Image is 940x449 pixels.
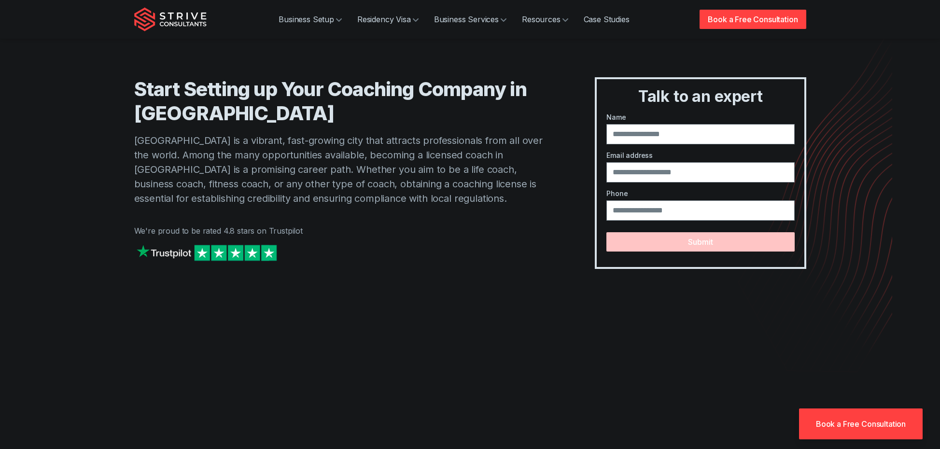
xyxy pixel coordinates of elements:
[576,10,637,29] a: Case Studies
[514,10,576,29] a: Resources
[700,10,806,29] a: Book a Free Consultation
[601,87,800,106] h3: Talk to an expert
[134,77,557,126] h1: Start Setting up Your Coaching Company in [GEOGRAPHIC_DATA]
[134,133,557,206] p: [GEOGRAPHIC_DATA] is a vibrant, fast-growing city that attracts professionals from all over the w...
[134,7,207,31] img: Strive Consultants
[606,150,794,160] label: Email address
[606,232,794,252] button: Submit
[606,188,794,198] label: Phone
[271,10,350,29] a: Business Setup
[350,10,426,29] a: Residency Visa
[426,10,514,29] a: Business Services
[799,408,923,439] a: Book a Free Consultation
[134,225,557,237] p: We're proud to be rated 4.8 stars on Trustpilot
[606,112,794,122] label: Name
[134,242,279,263] img: Strive on Trustpilot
